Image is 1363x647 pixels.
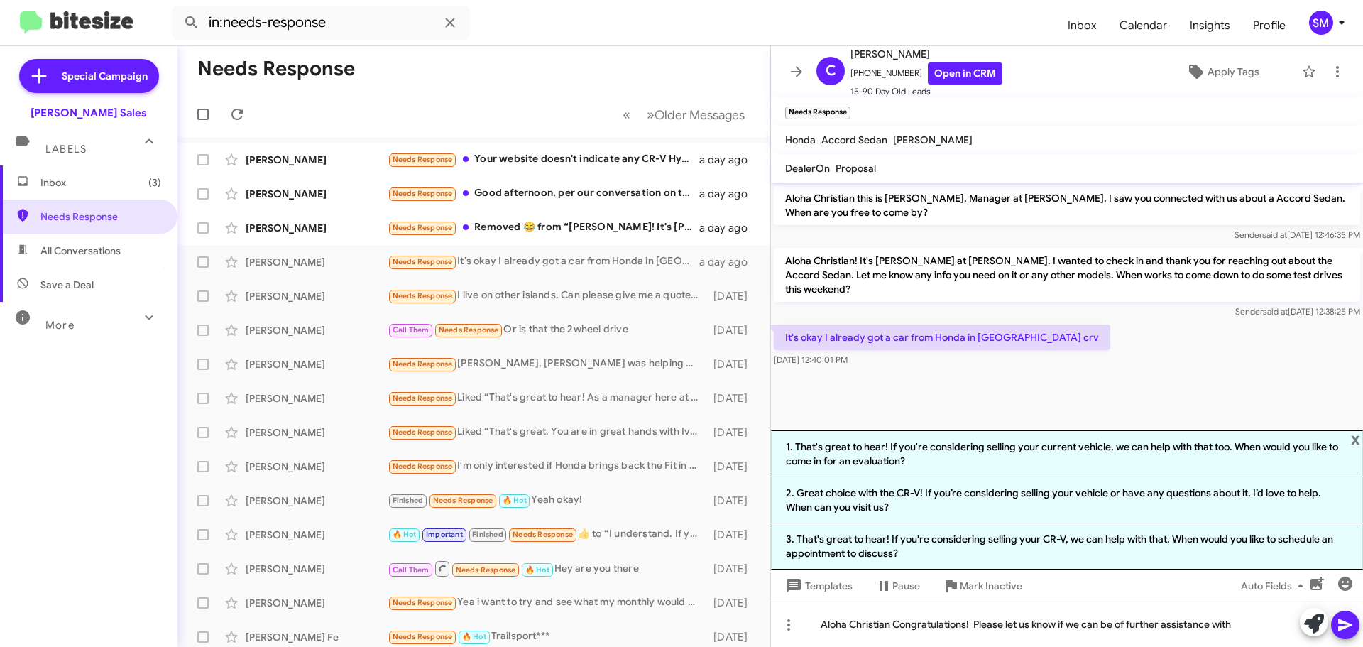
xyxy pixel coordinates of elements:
span: x [1351,430,1360,447]
span: Pause [892,573,920,599]
div: Or is that the 2wheel drive [388,322,706,338]
div: Aloha Christian Congratulations! Please let us know if we can be of further assistance with [771,602,1363,647]
div: [DATE] [706,357,759,371]
span: [PERSON_NAME] [850,45,1002,62]
span: Finished [393,496,424,505]
button: Pause [864,573,931,599]
a: Inbox [1056,5,1108,46]
span: Needs Response [393,291,453,300]
div: [PERSON_NAME] [246,596,388,610]
div: [DATE] [706,289,759,303]
span: Labels [45,143,87,156]
button: Apply Tags [1149,59,1295,85]
span: » [647,106,655,124]
div: [PERSON_NAME] Sales [31,106,147,120]
span: [PERSON_NAME] [893,134,973,146]
div: I live on other islands. Can please give me a quote for Honda civic lx [388,288,706,304]
span: 🔥 Hot [503,496,527,505]
h1: Needs Response [197,58,355,80]
div: [DATE] [706,425,759,440]
span: All Conversations [40,244,121,258]
div: Yeah okay! [388,492,706,509]
span: 🔥 Hot [462,632,486,641]
div: a day ago [699,221,759,235]
span: Needs Response [40,210,161,224]
span: Needs Response [393,257,453,266]
span: 15-90 Day Old Leads [850,85,1002,99]
div: [PERSON_NAME] [246,289,388,303]
div: Liked “That's great to hear! As a manager here at [PERSON_NAME] I just wanted to make sure that i... [388,390,706,406]
div: [PERSON_NAME] [246,528,388,542]
button: Templates [771,573,864,599]
div: [DATE] [706,630,759,644]
span: « [623,106,630,124]
div: [DATE] [706,562,759,576]
span: Call Them [393,325,429,335]
div: I'm only interested if Honda brings back the Fit in [DATE]. Otherwise we are satisfied with our 2... [388,458,706,474]
li: 3. That's great to hear! If you're considering selling your CR-V, we can help with that. When wou... [771,523,1363,570]
div: [PERSON_NAME] [246,323,388,337]
li: 2. Great choice with the CR-V! If you’re considering selling your vehicle or have any questions a... [771,477,1363,523]
span: Needs Response [393,155,453,164]
span: More [45,319,75,332]
span: Auto Fields [1241,573,1309,599]
div: [PERSON_NAME] [246,425,388,440]
div: Liked “That's great. You are in great hands with Iven” [388,424,706,440]
span: Inbox [40,175,161,190]
p: It's okay I already got a car from Honda in [GEOGRAPHIC_DATA] crv [774,325,1110,350]
span: Proposal [836,162,876,175]
li: 1. That's great to hear! If you're considering selling your current vehicle, we can help with tha... [771,430,1363,477]
div: [PERSON_NAME] [246,221,388,235]
a: Open in CRM [928,62,1002,85]
span: Call Them [393,565,429,575]
span: Templates [782,573,853,599]
div: Hey are you there [388,560,706,577]
span: Needs Response [513,530,573,539]
div: a day ago [699,153,759,167]
span: Needs Response [439,325,499,335]
span: Sender [DATE] 12:38:25 PM [1235,306,1360,317]
div: a day ago [699,187,759,201]
div: SM [1309,11,1333,35]
span: DealerOn [785,162,830,175]
span: C [826,60,836,82]
a: Profile [1242,5,1297,46]
span: Finished [472,530,503,539]
div: [PERSON_NAME] [246,562,388,576]
span: said at [1263,306,1288,317]
span: Needs Response [393,462,453,471]
a: Insights [1178,5,1242,46]
button: SM [1297,11,1347,35]
span: Honda [785,134,816,146]
span: Needs Response [393,598,453,607]
p: Aloha Christian! It's [PERSON_NAME] at [PERSON_NAME]. I wanted to check in and thank you for reac... [774,248,1360,302]
div: Your website doesn't indicate any CR-V Hybrid on the lot yet. Even a -L trim line. If that's corr... [388,151,699,168]
a: Calendar [1108,5,1178,46]
div: a day ago [699,255,759,269]
div: Removed 😂 from “[PERSON_NAME]! It's [PERSON_NAME] at [PERSON_NAME]. Saw you've been in touch with... [388,219,699,236]
span: Needs Response [393,223,453,232]
span: Save a Deal [40,278,94,292]
div: [DATE] [706,391,759,406]
a: Special Campaign [19,59,159,93]
div: [PERSON_NAME] [246,357,388,371]
span: 🔥 Hot [525,565,549,575]
div: [PERSON_NAME] [246,460,388,474]
button: Next [638,100,753,129]
span: Needs Response [393,393,453,403]
div: [PERSON_NAME] [246,153,388,167]
span: Needs Response [433,496,493,505]
span: Needs Response [456,565,516,575]
div: [PERSON_NAME] [246,187,388,201]
div: [DATE] [706,596,759,610]
span: Apply Tags [1208,59,1259,85]
div: [PERSON_NAME] Fe [246,630,388,644]
div: [DATE] [706,528,759,542]
span: (3) [148,175,161,190]
div: [DATE] [706,323,759,337]
div: [PERSON_NAME] [246,255,388,269]
span: said at [1262,229,1287,240]
small: Needs Response [785,107,850,119]
div: [DATE] [706,460,759,474]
